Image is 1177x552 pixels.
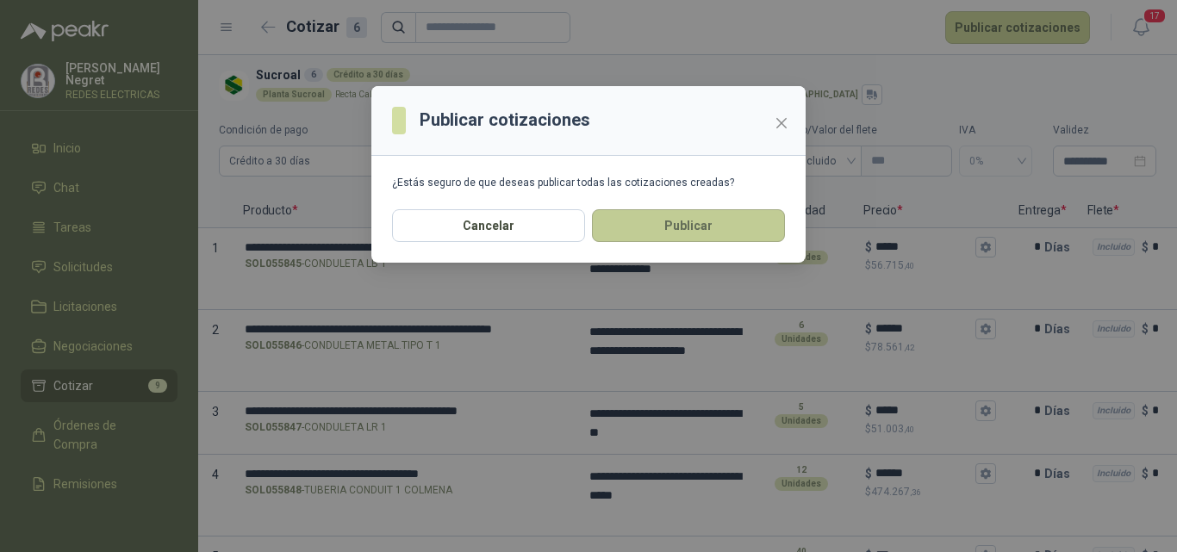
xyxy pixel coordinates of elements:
div: ¿Estás seguro de que deseas publicar todas las cotizaciones creadas? [392,177,785,189]
span: close [775,116,788,130]
button: Close [768,109,795,137]
button: Publicar [592,209,785,242]
h3: Publicar cotizaciones [420,107,590,133]
button: Cancelar [392,209,585,242]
